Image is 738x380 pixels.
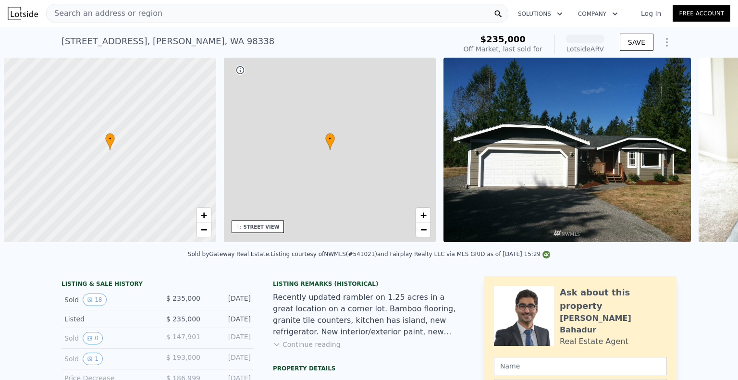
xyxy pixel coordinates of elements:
[273,280,465,288] div: Listing Remarks (Historical)
[416,222,430,237] a: Zoom out
[566,44,604,54] div: Lotside ARV
[420,209,427,221] span: +
[166,333,200,341] span: $ 147,901
[464,44,542,54] div: Off Market, last sold for
[64,353,150,365] div: Sold
[273,340,341,349] button: Continue reading
[64,294,150,306] div: Sold
[570,5,626,23] button: Company
[560,336,628,347] div: Real Estate Agent
[560,286,667,313] div: Ask about this property
[273,292,465,338] div: Recently updated rambler on 1.25 acres in a great location on a corner lot. Bamboo flooring, gran...
[271,251,551,257] div: Listing courtesy of NWMLS (#541021) and Fairplay Realty LLC via MLS GRID as of [DATE] 15:29
[208,332,251,344] div: [DATE]
[273,365,465,372] div: Property details
[61,280,254,290] div: LISTING & SALE HISTORY
[188,251,271,257] div: Sold by Gateway Real Estate .
[510,5,570,23] button: Solutions
[629,9,673,18] a: Log In
[200,209,207,221] span: +
[197,208,211,222] a: Zoom in
[166,315,200,323] span: $ 235,000
[83,353,103,365] button: View historical data
[416,208,430,222] a: Zoom in
[494,357,667,375] input: Name
[61,35,274,48] div: [STREET_ADDRESS] , [PERSON_NAME] , WA 98338
[47,8,162,19] span: Search an address or region
[560,313,667,336] div: [PERSON_NAME] Bahadur
[325,135,335,143] span: •
[64,332,150,344] div: Sold
[197,222,211,237] a: Zoom out
[166,354,200,361] span: $ 193,000
[83,294,106,306] button: View historical data
[673,5,730,22] a: Free Account
[620,34,653,51] button: SAVE
[244,223,280,231] div: STREET VIEW
[8,7,38,20] img: Lotside
[443,58,691,242] img: Sale: 123079943 Parcel: 100445161
[64,314,150,324] div: Listed
[105,133,115,150] div: •
[657,33,676,52] button: Show Options
[105,135,115,143] span: •
[208,294,251,306] div: [DATE]
[420,223,427,235] span: −
[83,332,103,344] button: View historical data
[200,223,207,235] span: −
[325,133,335,150] div: •
[166,294,200,302] span: $ 235,000
[542,251,550,258] img: NWMLS Logo
[208,314,251,324] div: [DATE]
[208,353,251,365] div: [DATE]
[480,34,526,44] span: $235,000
